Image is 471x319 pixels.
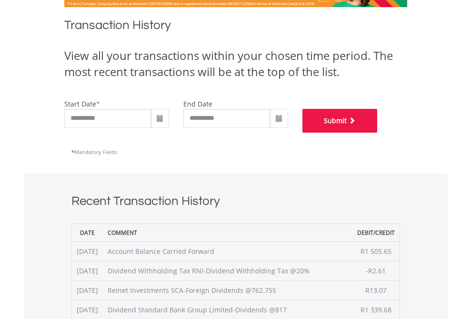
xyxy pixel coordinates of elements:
[302,109,378,133] button: Submit
[71,280,103,300] td: [DATE]
[71,223,103,242] th: Date
[71,242,103,261] td: [DATE]
[71,261,103,280] td: [DATE]
[103,223,352,242] th: Comment
[365,286,387,295] span: R13.07
[352,223,400,242] th: Debit/Credit
[361,305,391,314] span: R1 339.68
[64,48,407,80] div: View all your transactions within your chosen time period. The most recent transactions will be a...
[64,17,407,38] h1: Transaction History
[366,266,386,275] span: -R2.61
[361,247,391,256] span: R1 505.65
[103,261,352,280] td: Dividend Withholding Tax RNI-Dividend Withholding Tax @20%
[103,280,352,300] td: Reinet Investments SCA-Foreign Dividends @762.755
[103,242,352,261] td: Account Balance Carried Forward
[71,193,400,214] h1: Recent Transaction History
[71,148,117,155] span: Mandatory Fields
[64,99,96,108] label: start date
[183,99,212,108] label: end date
